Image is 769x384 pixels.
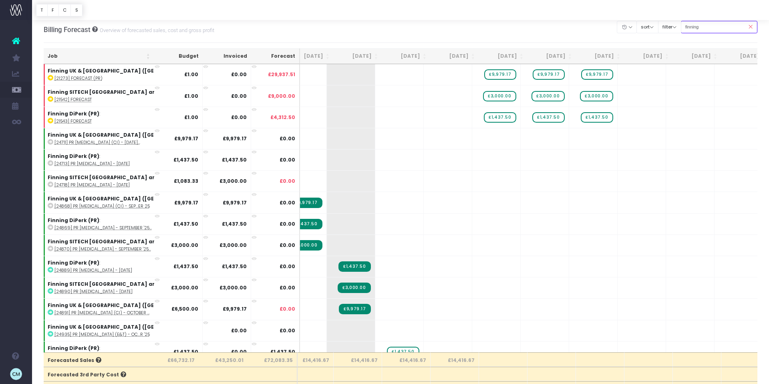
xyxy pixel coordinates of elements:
th: £14,416.67 [285,352,334,367]
strong: £9,979.17 [223,199,247,206]
th: £14,416.67 [382,352,431,367]
span: £0.00 [280,156,295,164]
td: : [44,107,293,128]
span: £4,312.50 [270,114,295,121]
span: Streamtime Invoice: ST7059 – [24870] PR Retainer - September '25 [289,240,322,251]
strong: £0.00 [231,327,247,334]
strong: £3,000.00 [219,178,247,184]
td: : [44,85,293,106]
strong: £6,500.00 [171,305,198,312]
th: May 26: activate to sort column ascending [527,49,576,64]
th: Jan 26: activate to sort column ascending [334,49,382,64]
strong: £1,437.50 [173,263,198,270]
td: : [44,64,293,85]
strong: Finning SITECH [GEOGRAPHIC_DATA] and [GEOGRAPHIC_DATA] ([GEOGRAPHIC_DATA])... [48,89,288,95]
input: Search... [681,21,758,33]
strong: £1,437.50 [173,348,198,355]
strong: £9,979.17 [223,305,247,312]
span: Billing Forecast [44,26,91,34]
abbr: [24713] PR Retainer - August '25 [54,161,130,167]
th: £72,083.35 [248,352,298,367]
strong: £1,437.50 [222,220,247,227]
span: Forecasted Sales [48,357,101,364]
th: £14,416.67 [334,352,382,367]
strong: £1.00 [184,71,198,78]
strong: Finning DiPerk (PR) [48,153,99,160]
span: £0.00 [280,135,295,142]
span: £29,937.51 [268,71,295,78]
strong: Finning SITECH [GEOGRAPHIC_DATA] and [GEOGRAPHIC_DATA] ([GEOGRAPHIC_DATA])... [48,281,288,287]
button: C [58,4,71,16]
strong: £9,979.17 [223,135,247,142]
abbr: [21273] Forecast (PR) [54,75,103,81]
td: : [44,277,293,298]
strong: £0.00 [231,93,247,99]
abbr: [24868] PR Retainer (CI) - September 25 [54,203,150,209]
strong: Finning UK & [GEOGRAPHIC_DATA] ([GEOGRAPHIC_DATA]) [48,67,205,74]
span: wayahead Sales Forecast Item [581,112,613,123]
strong: £1.00 [184,93,198,99]
strong: £3,000.00 [171,284,198,291]
td: : [44,341,293,362]
th: £66,732.17 [149,352,199,367]
small: Overview of forecasted sales, cost and gross profit [98,26,214,34]
th: Invoiced [203,49,251,64]
th: £14,416.67 [431,352,479,367]
img: images/default_profile_image.png [10,368,22,380]
th: £43,250.01 [198,352,248,367]
button: F [47,4,59,16]
td: : [44,234,293,256]
strong: Finning SITECH [GEOGRAPHIC_DATA] and [GEOGRAPHIC_DATA] ([GEOGRAPHIC_DATA])... [48,174,288,181]
strong: £0.00 [231,71,247,78]
td: : [44,170,293,192]
th: Mar 26: activate to sort column ascending [431,49,479,64]
strong: £9,979.17 [174,199,198,206]
abbr: [24718] PR Retainer - August '25 [54,182,130,188]
td: : [44,149,293,170]
strong: £1,437.50 [222,156,247,163]
strong: £9,979.17 [174,135,198,142]
th: Aug 26: activate to sort column ascending [673,49,721,64]
abbr: [24711] PR Retainer (CI) - August 25 [54,139,140,146]
span: Streamtime Invoice: ST7125 – [24891] PR Retainer (CI) - October 25 [339,304,370,314]
th: Forecasted 3rd Party Cost [44,367,151,381]
abbr: [21542] Forecast [54,97,92,103]
abbr: [24870] PR Retainer - September '25 [54,246,151,252]
strong: Finning DiPerk (PR) [48,110,99,117]
span: £0.00 [280,327,295,334]
abbr: [24890] PR Retainer - October '25 [54,289,133,295]
th: Dec 25: activate to sort column ascending [285,49,334,64]
button: T [36,4,48,16]
strong: Finning DiPerk (PR) [48,345,99,352]
abbr: [24891] PR Retainer (CI) - October 25 [54,310,150,316]
strong: £3,000.00 [219,284,247,291]
strong: £0.00 [231,114,247,121]
strong: £0.00 [231,348,247,355]
td: : [44,213,293,234]
span: £1,437.50 [270,348,295,356]
td: : [44,320,293,341]
span: £0.00 [280,199,295,206]
strong: Finning SITECH [GEOGRAPHIC_DATA] and [GEOGRAPHIC_DATA] ([GEOGRAPHIC_DATA])... [48,238,288,245]
td: : [44,298,293,319]
span: Streamtime Invoice: ST7133 – [24889] PR Retainer - October '25 [338,261,370,272]
td: : [44,256,293,277]
span: £9,000.00 [268,93,295,100]
th: Jun 26: activate to sort column ascending [576,49,624,64]
span: Streamtime Invoice: ST7050 – [24868] PR Retainer (CI) - September 25 [290,198,322,208]
div: Vertical button group [36,4,83,16]
abbr: [24869] PR Retainer - September '25 [54,225,152,231]
span: wayahead Sales Forecast Item [531,91,564,101]
button: sort [636,21,658,33]
strong: £3,000.00 [171,242,198,249]
strong: £3,000.00 [219,242,247,249]
strong: £1,083.33 [174,178,198,184]
span: wayahead Sales Forecast Item [387,347,419,357]
th: Apr 26: activate to sort column ascending [479,49,527,64]
span: wayahead Sales Forecast Item [484,112,516,123]
strong: £1,437.50 [222,263,247,270]
span: Streamtime Invoice: ST7123 – [24890] PR Retainer - October '25 [338,283,370,293]
strong: Finning UK & [GEOGRAPHIC_DATA] ([GEOGRAPHIC_DATA]) [48,131,205,138]
strong: £1,437.50 [173,156,198,163]
strong: £1,437.50 [173,220,198,227]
